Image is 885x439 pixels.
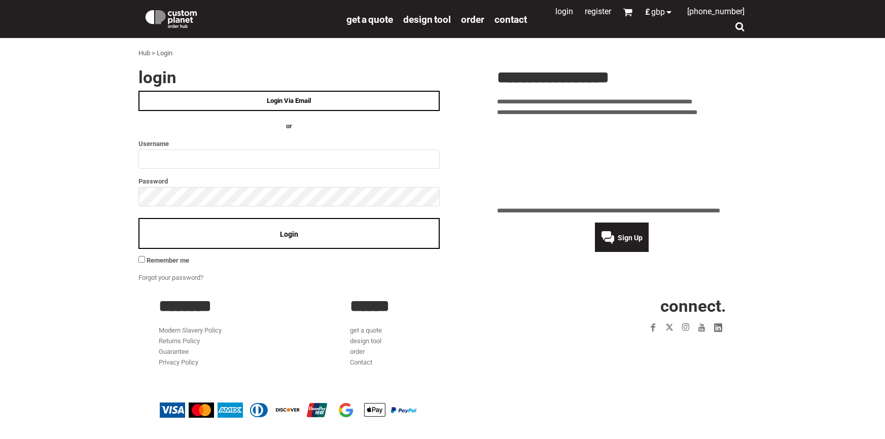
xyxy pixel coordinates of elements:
[157,48,172,59] div: Login
[138,138,440,150] label: Username
[391,407,416,413] img: PayPal
[138,121,440,132] h4: OR
[687,7,745,16] span: [PHONE_NUMBER]
[138,256,145,263] input: Remember me
[403,14,451,25] span: design tool
[350,348,365,355] a: order
[350,326,382,334] a: get a quote
[147,257,189,264] span: Remember me
[138,274,203,281] a: Forgot your password?
[494,14,527,25] span: Contact
[159,337,200,345] a: Returns Policy
[651,8,665,16] span: GBP
[138,175,440,187] label: Password
[645,8,651,16] span: £
[159,348,189,355] a: Guarantee
[159,326,222,334] a: Modern Slavery Policy
[138,49,150,57] a: Hub
[618,234,643,242] span: Sign Up
[144,8,199,28] img: Custom Planet
[267,97,311,104] span: Login Via Email
[403,13,451,25] a: design tool
[246,403,272,418] img: Diners Club
[541,298,726,314] h2: CONNECT.
[138,69,440,86] h2: Login
[350,337,381,345] a: design tool
[585,7,611,16] a: Register
[138,3,341,33] a: Custom Planet
[362,403,387,418] img: Apple Pay
[152,48,155,59] div: >
[586,342,726,354] iframe: Customer reviews powered by Trustpilot
[346,14,393,25] span: get a quote
[346,13,393,25] a: get a quote
[304,403,330,418] img: China UnionPay
[555,7,573,16] a: Login
[461,14,484,25] span: order
[275,403,301,418] img: Discover
[497,124,747,200] iframe: Customer reviews powered by Trustpilot
[218,403,243,418] img: American Express
[461,13,484,25] a: order
[189,403,214,418] img: Mastercard
[160,403,185,418] img: Visa
[138,91,440,111] a: Login Via Email
[280,230,298,238] span: Login
[494,13,527,25] a: Contact
[350,358,372,366] a: Contact
[333,403,359,418] img: Google Pay
[159,358,198,366] a: Privacy Policy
